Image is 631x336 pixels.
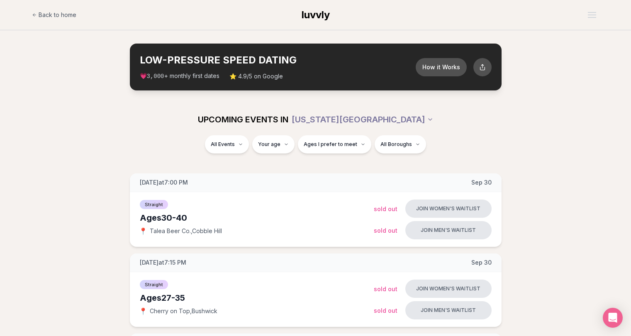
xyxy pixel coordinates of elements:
[374,205,397,212] span: Sold Out
[140,72,219,80] span: 💗 + monthly first dates
[304,141,357,148] span: Ages I prefer to meet
[258,141,280,148] span: Your age
[147,73,164,80] span: 3,000
[405,221,492,239] button: Join men's waitlist
[140,258,186,267] span: [DATE] at 7:15 PM
[150,227,222,235] span: Talea Beer Co. , Cobble Hill
[198,114,288,125] span: UPCOMING EVENTS IN
[211,141,235,148] span: All Events
[140,200,168,209] span: Straight
[205,135,249,153] button: All Events
[140,292,374,304] div: Ages 27-35
[229,72,283,80] span: ⭐ 4.9/5 on Google
[140,308,146,314] span: 📍
[140,212,374,224] div: Ages 30-40
[292,110,434,129] button: [US_STATE][GEOGRAPHIC_DATA]
[416,58,467,76] button: How it Works
[150,307,217,315] span: Cherry on Top , Bushwick
[302,9,330,21] span: luvvly
[471,178,492,187] span: Sep 30
[405,200,492,218] button: Join women's waitlist
[405,280,492,298] button: Join women's waitlist
[252,135,295,153] button: Your age
[585,9,599,21] button: Open menu
[39,11,76,19] span: Back to home
[140,228,146,234] span: 📍
[302,8,330,22] a: luvvly
[374,285,397,292] span: Sold Out
[603,308,623,328] div: Open Intercom Messenger
[380,141,412,148] span: All Boroughs
[32,7,76,23] a: Back to home
[140,54,416,67] h2: LOW-PRESSURE SPEED DATING
[471,258,492,267] span: Sep 30
[375,135,426,153] button: All Boroughs
[140,280,168,289] span: Straight
[140,178,188,187] span: [DATE] at 7:00 PM
[405,301,492,319] button: Join men's waitlist
[374,227,397,234] span: Sold Out
[374,307,397,314] span: Sold Out
[298,135,371,153] button: Ages I prefer to meet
